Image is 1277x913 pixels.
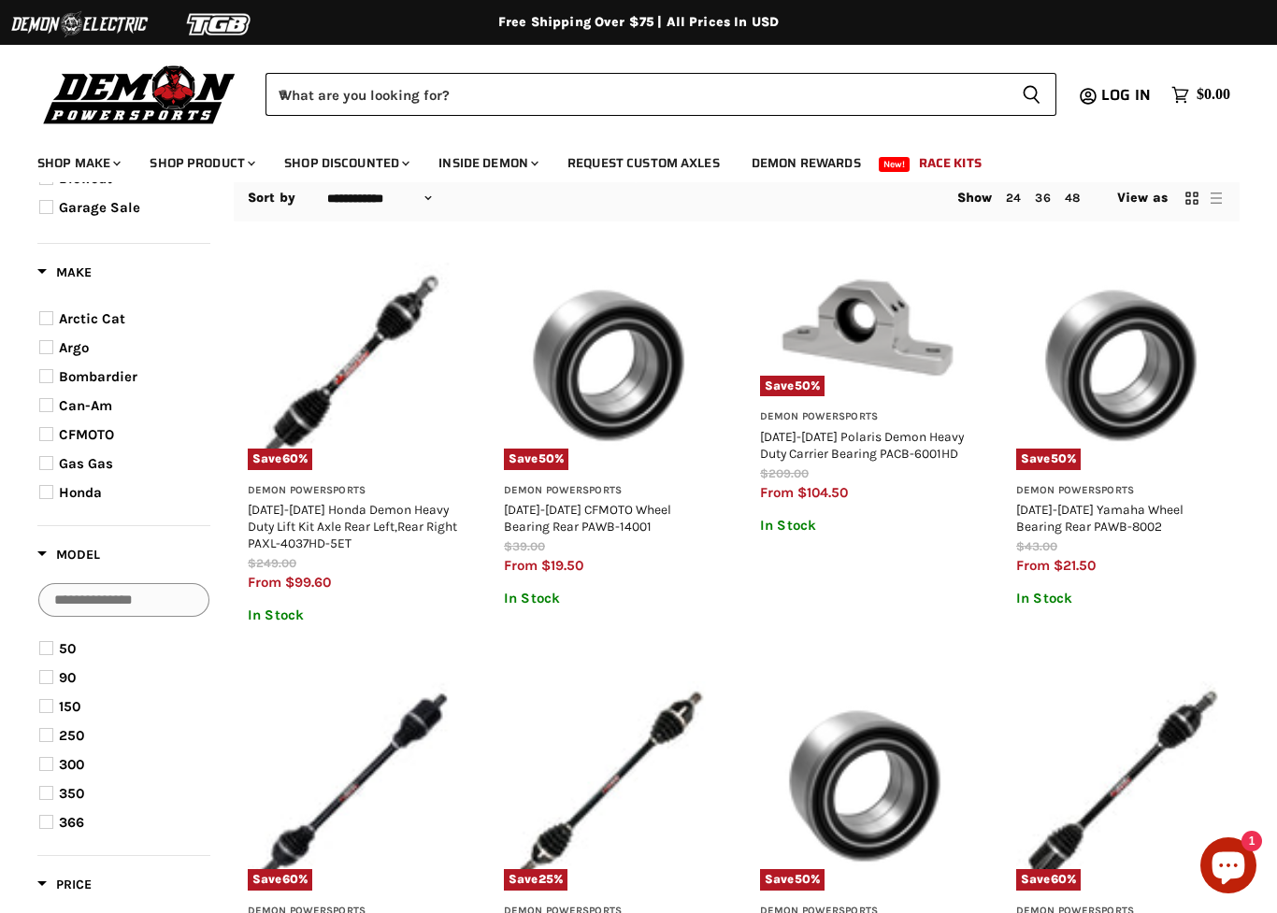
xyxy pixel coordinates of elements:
[538,872,553,886] span: 25
[424,144,550,182] a: Inside Demon
[248,484,457,498] h3: Demon Powersports
[282,451,298,465] span: 60
[504,869,567,890] span: Save %
[59,310,125,327] span: Arctic Cat
[760,681,969,891] img: 2019-2024 Yamaha Wheel Bearing Front PAWB-8001
[1016,557,1050,574] span: from
[1016,484,1226,498] h3: Demon Powersports
[553,144,734,182] a: Request Custom Axles
[234,175,1240,221] nav: Collection utilities
[59,756,84,773] span: 300
[248,869,312,890] span: Save %
[248,681,457,891] a: 2015-2025 Polaris Demon Heavy Duty Lift Kit Axle Rear Left,Rear Right PAXL-6062HD-6ETSave60%
[504,591,713,606] p: In Stock
[1016,681,1226,891] img: 2023-2023 Polaris Demon Heavy Duty Axle Rear Left,Rear Right PAXL-6110HD
[760,484,794,501] span: from
[248,574,281,591] span: from
[879,157,911,172] span: New!
[1183,189,1201,207] button: grid view
[1016,869,1081,890] span: Save %
[1054,557,1096,574] span: $21.50
[1016,539,1057,553] span: $43.00
[1035,191,1050,205] a: 36
[9,7,150,42] img: Demon Electric Logo 2
[1016,261,1226,470] a: 2016-2024 Yamaha Wheel Bearing Rear PAWB-8002Save50%
[248,681,457,891] img: 2015-2025 Polaris Demon Heavy Duty Lift Kit Axle Rear Left,Rear Right PAXL-6062HD-6ET
[38,583,209,617] input: Search Options
[270,144,421,182] a: Shop Discounted
[282,872,298,886] span: 60
[136,144,266,182] a: Shop Product
[23,136,1226,182] ul: Main menu
[760,518,969,534] p: In Stock
[504,681,713,891] a: 2017-2024 Can-Am Demon Xtreme Heavy Duty Axle Race Spec 300M Rear Left,Rear Right PAXL-3037XHD-RS...
[504,484,713,498] h3: Demon Powersports
[23,144,132,182] a: Shop Make
[1016,449,1081,469] span: Save %
[504,539,545,553] span: $39.00
[1006,191,1021,205] a: 24
[59,426,114,443] span: CFMOTO
[795,872,811,886] span: 50
[797,484,848,501] span: $104.50
[37,264,92,280] span: Make
[1117,191,1168,206] span: View as
[1162,81,1240,108] a: $0.00
[59,785,84,802] span: 350
[504,557,538,574] span: from
[248,261,457,470] a: 2014-2025 Honda Demon Heavy Duty Lift Kit Axle Rear Left,Rear Right PAXL-4037HD-5ETSave60%
[760,869,825,890] span: Save %
[285,574,331,591] span: $99.60
[59,455,113,472] span: Gas Gas
[504,261,713,470] a: 2011-2022 CFMOTO Wheel Bearing Rear PAWB-14001Save50%
[59,339,89,356] span: Argo
[1016,591,1226,606] p: In Stock
[59,484,102,501] span: Honda
[905,144,996,182] a: Race Kits
[760,410,969,424] h3: Demon Powersports
[1207,189,1226,207] button: list view
[957,190,993,206] span: Show
[59,640,76,657] span: 50
[59,368,137,385] span: Bombardier
[248,556,296,570] span: $249.00
[1101,83,1151,107] span: Log in
[504,681,713,891] img: 2017-2024 Can-Am Demon Xtreme Heavy Duty Axle Race Spec 300M Rear Left,Rear Right PAXL-3037XHD-R
[59,727,84,744] span: 250
[59,814,84,831] span: 366
[37,877,92,892] span: Price
[1051,872,1067,886] span: 60
[1016,261,1226,470] img: 2016-2024 Yamaha Wheel Bearing Rear PAWB-8002
[1093,87,1162,104] a: Log in
[248,261,457,470] img: 2014-2025 Honda Demon Heavy Duty Lift Kit Axle Rear Left,Rear Right PAXL-4037HD-5ET
[1065,191,1080,205] a: 48
[37,264,92,287] button: Filter by Make
[760,429,964,461] a: [DATE]-[DATE] Polaris Demon Heavy Duty Carrier Bearing PACB-6001HD
[248,607,457,623] p: In Stock
[760,261,969,397] img: 2012-2025 Polaris Demon Heavy Duty Carrier Bearing PACB-6001HD
[760,261,969,397] a: 2012-2025 Polaris Demon Heavy Duty Carrier Bearing PACB-6001HDSave50%
[59,199,140,216] span: Garage Sale
[37,876,92,899] button: Filter by Price
[504,502,671,534] a: [DATE]-[DATE] CFMOTO Wheel Bearing Rear PAWB-14001
[795,378,811,392] span: 50
[150,7,290,42] img: TGB Logo 2
[59,397,112,414] span: Can-Am
[59,698,80,715] span: 150
[248,502,457,550] a: [DATE]-[DATE] Honda Demon Heavy Duty Lift Kit Axle Rear Left,Rear Right PAXL-4037HD-5ET
[59,669,76,686] span: 90
[760,376,825,396] span: Save %
[504,261,713,470] img: 2011-2022 CFMOTO Wheel Bearing Rear PAWB-14001
[760,681,969,891] a: 2019-2024 Yamaha Wheel Bearing Front PAWB-8001Save50%
[248,449,312,469] span: Save %
[1195,837,1262,898] inbox-online-store-chat: Shopify online store chat
[1197,86,1230,104] span: $0.00
[538,451,554,465] span: 50
[265,73,1007,116] input: When autocomplete results are available use up and down arrows to review and enter to select
[738,144,875,182] a: Demon Rewards
[1016,502,1184,534] a: [DATE]-[DATE] Yamaha Wheel Bearing Rear PAWB-8002
[37,547,100,563] span: Model
[1051,451,1067,465] span: 50
[37,61,242,127] img: Demon Powersports
[760,466,809,480] span: $209.00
